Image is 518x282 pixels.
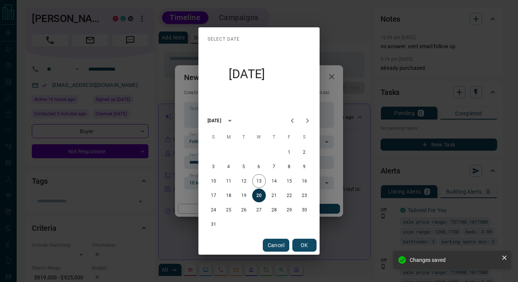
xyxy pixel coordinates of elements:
[237,160,251,173] button: 5
[252,189,266,202] button: 20
[282,174,296,188] button: 15
[222,160,236,173] button: 4
[252,129,266,145] span: Wednesday
[285,113,300,128] button: Previous month
[263,239,289,252] button: Cancel
[222,203,236,217] button: 25
[207,174,220,188] button: 10
[208,117,221,124] div: [DATE]
[252,174,266,188] button: 13
[207,217,220,231] button: 31
[237,203,251,217] button: 26
[237,174,251,188] button: 12
[207,160,220,173] button: 3
[267,189,281,202] button: 21
[298,189,311,202] button: 23
[282,160,296,173] button: 8
[298,174,311,188] button: 16
[300,113,315,128] button: Next month
[267,160,281,173] button: 7
[237,189,251,202] button: 19
[252,203,266,217] button: 27
[298,203,311,217] button: 30
[208,45,286,103] h4: [DATE]
[267,129,281,145] span: Thursday
[282,203,296,217] button: 29
[282,189,296,202] button: 22
[298,160,311,173] button: 9
[222,174,236,188] button: 11
[282,129,296,145] span: Friday
[267,203,281,217] button: 28
[207,129,220,145] span: Sunday
[222,129,236,145] span: Monday
[208,33,240,46] span: Select date
[237,129,251,145] span: Tuesday
[223,114,236,127] button: calendar view is open, switch to year view
[222,189,236,202] button: 18
[267,174,281,188] button: 14
[298,129,311,145] span: Saturday
[292,239,317,252] button: OK
[282,145,296,159] button: 1
[410,257,498,263] div: Changes saved
[207,189,220,202] button: 17
[207,203,220,217] button: 24
[298,145,311,159] button: 2
[252,160,266,173] button: 6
